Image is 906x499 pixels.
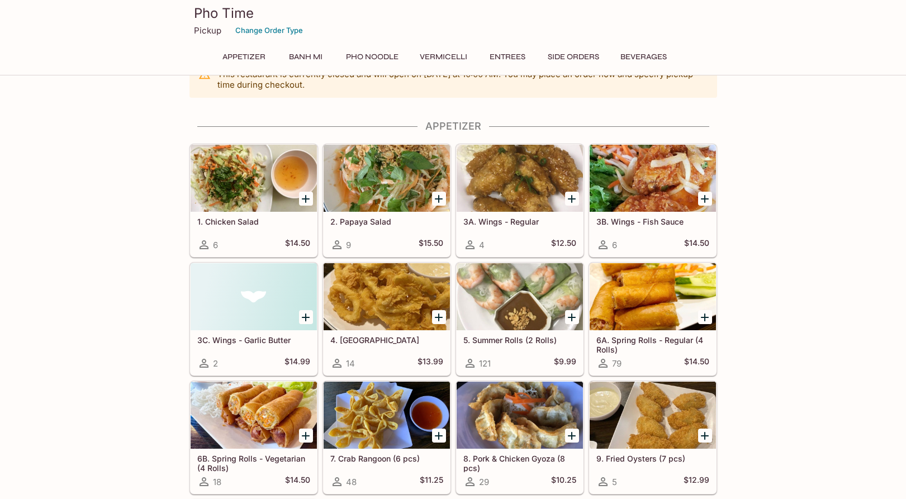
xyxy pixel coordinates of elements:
[614,49,673,65] button: Beverages
[323,144,450,257] a: 2. Papaya Salad9$15.50
[216,49,272,65] button: Appetizer
[565,310,579,324] button: Add 5. Summer Rolls (2 Rolls)
[419,238,443,251] h5: $15.50
[190,381,317,494] a: 6B. Spring Rolls - Vegetarian (4 Rolls)18$14.50
[589,263,717,376] a: 6A. Spring Rolls - Regular (4 Rolls)79$14.50
[285,475,310,488] h5: $14.50
[612,240,617,250] span: 6
[612,358,622,369] span: 79
[684,357,709,370] h5: $14.50
[596,454,709,463] h5: 9. Fried Oysters (7 pcs)
[191,145,317,212] div: 1. Chicken Salad
[457,382,583,449] div: 8. Pork & Chicken Gyoza (8 pcs)
[213,240,218,250] span: 6
[482,49,533,65] button: Entrees
[346,358,355,369] span: 14
[284,357,310,370] h5: $14.99
[230,22,308,39] button: Change Order Type
[432,429,446,443] button: Add 7. Crab Rangoon (6 pcs)
[191,382,317,449] div: 6B. Spring Rolls - Vegetarian (4 Rolls)
[432,310,446,324] button: Add 4. Calamari
[197,217,310,226] h5: 1. Chicken Salad
[542,49,605,65] button: Side Orders
[479,477,489,487] span: 29
[596,217,709,226] h5: 3B. Wings - Fish Sauce
[323,263,450,376] a: 4. [GEOGRAPHIC_DATA]14$13.99
[551,238,576,251] h5: $12.50
[565,429,579,443] button: Add 8. Pork & Chicken Gyoza (8 pcs)
[189,120,717,132] h4: Appetizer
[479,240,485,250] span: 4
[551,475,576,488] h5: $10.25
[479,358,491,369] span: 121
[414,49,473,65] button: Vermicelli
[590,382,716,449] div: 9. Fried Oysters (7 pcs)
[281,49,331,65] button: Banh Mi
[213,358,218,369] span: 2
[340,49,405,65] button: Pho Noodle
[190,263,317,376] a: 3C. Wings - Garlic Butter2$14.99
[330,335,443,345] h5: 4. [GEOGRAPHIC_DATA]
[565,192,579,206] button: Add 3A. Wings - Regular
[420,475,443,488] h5: $11.25
[323,381,450,494] a: 7. Crab Rangoon (6 pcs)48$11.25
[612,477,617,487] span: 5
[457,145,583,212] div: 3A. Wings - Regular
[299,429,313,443] button: Add 6B. Spring Rolls - Vegetarian (4 Rolls)
[698,192,712,206] button: Add 3B. Wings - Fish Sauce
[330,454,443,463] h5: 7. Crab Rangoon (6 pcs)
[589,381,717,494] a: 9. Fried Oysters (7 pcs)5$12.99
[456,263,584,376] a: 5. Summer Rolls (2 Rolls)121$9.99
[456,381,584,494] a: 8. Pork & Chicken Gyoza (8 pcs)29$10.25
[197,454,310,472] h5: 6B. Spring Rolls - Vegetarian (4 Rolls)
[194,4,713,22] h3: Pho Time
[346,240,351,250] span: 9
[285,238,310,251] h5: $14.50
[197,335,310,345] h5: 3C. Wings - Garlic Butter
[346,477,357,487] span: 48
[684,238,709,251] h5: $14.50
[698,429,712,443] button: Add 9. Fried Oysters (7 pcs)
[217,69,708,90] p: This restaurant is currently closed and will open on [DATE] at 10:00 AM . You may place an order ...
[589,144,717,257] a: 3B. Wings - Fish Sauce6$14.50
[194,25,221,36] p: Pickup
[684,475,709,488] h5: $12.99
[191,263,317,330] div: 3C. Wings - Garlic Butter
[554,357,576,370] h5: $9.99
[324,263,450,330] div: 4. Calamari
[299,310,313,324] button: Add 3C. Wings - Garlic Butter
[456,144,584,257] a: 3A. Wings - Regular4$12.50
[463,454,576,472] h5: 8. Pork & Chicken Gyoza (8 pcs)
[432,192,446,206] button: Add 2. Papaya Salad
[463,217,576,226] h5: 3A. Wings - Regular
[590,263,716,330] div: 6A. Spring Rolls - Regular (4 Rolls)
[418,357,443,370] h5: $13.99
[596,335,709,354] h5: 6A. Spring Rolls - Regular (4 Rolls)
[457,263,583,330] div: 5. Summer Rolls (2 Rolls)
[698,310,712,324] button: Add 6A. Spring Rolls - Regular (4 Rolls)
[324,145,450,212] div: 2. Papaya Salad
[299,192,313,206] button: Add 1. Chicken Salad
[324,382,450,449] div: 7. Crab Rangoon (6 pcs)
[190,144,317,257] a: 1. Chicken Salad6$14.50
[213,477,221,487] span: 18
[330,217,443,226] h5: 2. Papaya Salad
[463,335,576,345] h5: 5. Summer Rolls (2 Rolls)
[590,145,716,212] div: 3B. Wings - Fish Sauce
